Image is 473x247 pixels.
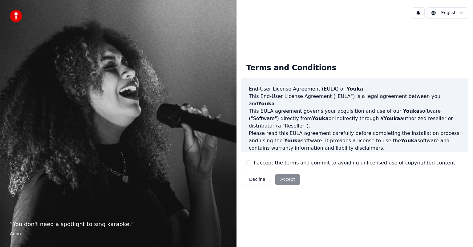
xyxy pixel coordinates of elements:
[249,130,461,152] p: Please read this EULA agreement carefully before completing the installation process and using th...
[249,85,461,93] h3: End-User License Agreement (EULA) of
[312,115,329,121] span: Youka
[244,174,270,185] button: Decline
[10,220,227,229] p: “ You don't need a spotlight to sing karaoke. ”
[249,93,461,107] p: This End-User License Agreement ("EULA") is a legal agreement between you and
[249,107,461,130] p: This EULA agreement governs your acquisition and use of our software ("Software") directly from o...
[346,86,363,92] span: Youka
[10,231,227,237] footer: Anon
[254,159,455,167] label: I accept the terms and commit to avoiding unlicensed use of copyrighted content
[284,138,301,144] span: Youka
[401,138,418,144] span: Youka
[383,115,400,121] span: Youka
[241,58,341,78] div: Terms and Conditions
[258,101,275,107] span: Youka
[10,10,22,22] img: youka
[403,108,419,114] span: Youka
[249,152,461,181] p: If you register for a free trial of the software, this EULA agreement will also govern that trial...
